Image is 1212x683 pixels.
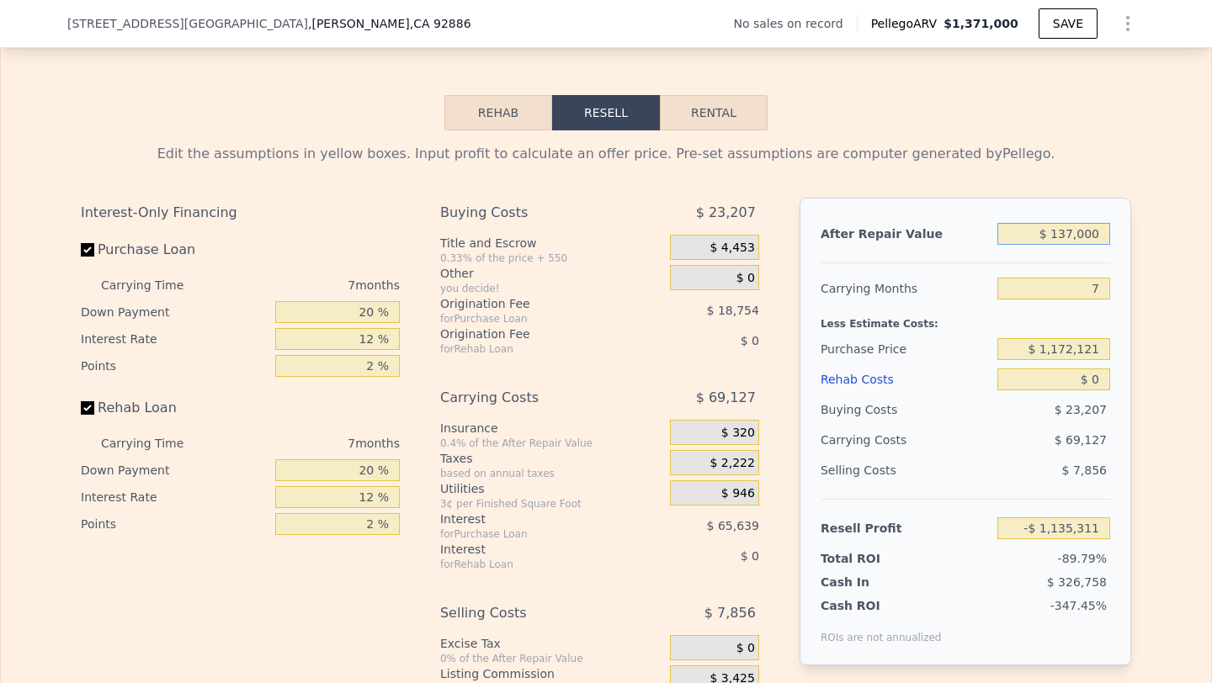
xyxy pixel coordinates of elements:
span: $ 69,127 [1055,433,1107,447]
div: ROIs are not annualized [821,614,942,644]
div: Down Payment [81,457,268,484]
button: Rehab [444,95,552,130]
div: 3¢ per Finished Square Foot [440,497,663,511]
div: Carrying Time [101,272,210,299]
span: $ 0 [736,271,755,286]
div: After Repair Value [821,219,991,249]
div: Other [440,265,663,282]
span: $ 946 [721,486,755,501]
div: Interest [440,541,628,558]
span: $ 320 [721,426,755,441]
label: Purchase Loan [81,235,268,265]
label: Rehab Loan [81,393,268,423]
div: Interest [440,511,628,527]
div: Insurance [440,420,663,437]
input: Purchase Loan [81,243,94,257]
div: Selling Costs [440,598,628,628]
span: Pellego ARV [871,15,944,32]
button: Resell [552,95,660,130]
span: -347.45% [1050,599,1107,612]
div: Buying Costs [440,198,628,228]
button: Show Options [1111,7,1145,40]
input: Rehab Loan [81,401,94,415]
span: $ 2,222 [710,456,754,471]
div: Carrying Time [101,430,210,457]
div: Interest Rate [81,326,268,352]
div: based on annual taxes [440,467,663,480]
span: -89.79% [1058,552,1107,565]
div: Carrying Months [821,273,991,304]
div: for Purchase Loan [440,312,628,326]
div: Less Estimate Costs: [821,304,1110,334]
span: $1,371,000 [944,17,1018,30]
span: $ 23,207 [696,198,756,228]
span: $ 326,758 [1047,575,1107,589]
div: No sales on record [733,15,856,32]
div: Purchase Price [821,334,991,364]
span: $ 69,127 [696,383,756,413]
span: [STREET_ADDRESS][GEOGRAPHIC_DATA] [67,15,308,32]
div: Rehab Costs [821,364,991,394]
div: Cash ROI [821,597,942,614]
span: $ 65,639 [707,519,759,532]
span: $ 0 [736,641,755,656]
div: Resell Profit [821,513,991,543]
div: Points [81,352,268,379]
div: Carrying Costs [440,383,628,413]
div: Selling Costs [821,455,991,485]
span: $ 7,856 [704,598,756,628]
div: Excise Tax [440,635,663,652]
div: Utilities [440,480,663,497]
div: Origination Fee [440,295,628,312]
div: for Rehab Loan [440,342,628,356]
div: Total ROI [821,550,926,567]
div: Interest Rate [81,484,268,511]
div: Listing Commission [440,665,663,682]
span: $ 23,207 [1055,403,1107,416]
span: $ 4,453 [710,241,754,256]
span: $ 18,754 [707,304,759,317]
div: 0.33% of the price + 550 [440,251,663,265]
div: Down Payment [81,299,268,326]
div: Interest-Only Financing [81,198,400,228]
span: , CA 92886 [410,17,471,30]
div: Taxes [440,450,663,467]
button: Rental [660,95,768,130]
div: Points [81,511,268,537]
span: $ 0 [741,334,759,347]
div: you decide! [440,282,663,295]
div: 0.4% of the After Repair Value [440,437,663,450]
div: Edit the assumptions in yellow boxes. Input profit to calculate an offer price. Pre-set assumptio... [81,144,1131,164]
div: Carrying Costs [821,425,926,455]
div: Title and Escrow [440,235,663,251]
div: Buying Costs [821,394,991,425]
div: 7 months [217,430,400,457]
span: , [PERSON_NAME] [308,15,471,32]
div: 7 months [217,272,400,299]
div: for Purchase Loan [440,527,628,541]
span: $ 7,856 [1062,463,1107,477]
div: 0% of the After Repair Value [440,652,663,665]
button: SAVE [1039,8,1098,39]
span: $ 0 [741,549,759,563]
div: Origination Fee [440,326,628,342]
div: Cash In [821,574,926,590]
div: for Rehab Loan [440,558,628,571]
